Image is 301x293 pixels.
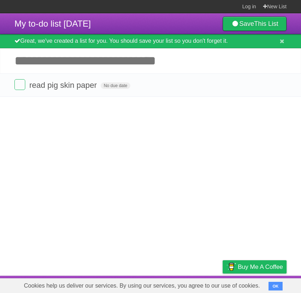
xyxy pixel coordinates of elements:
b: This List [254,20,278,27]
span: Buy me a coffee [238,261,283,273]
a: Privacy [213,278,232,291]
label: Done [14,79,25,90]
span: My to-do list [DATE] [14,19,91,28]
button: OK [269,282,283,290]
a: SaveThis List [223,17,287,31]
img: Buy me a coffee [226,261,236,273]
a: Developers [150,278,180,291]
span: Cookies help us deliver our services. By using our services, you agree to our use of cookies. [17,279,267,293]
a: Buy me a coffee [223,260,287,274]
a: About [127,278,142,291]
a: Terms [189,278,205,291]
span: read pig skin paper [29,81,99,90]
a: Suggest a feature [241,278,287,291]
span: No due date [101,82,130,89]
